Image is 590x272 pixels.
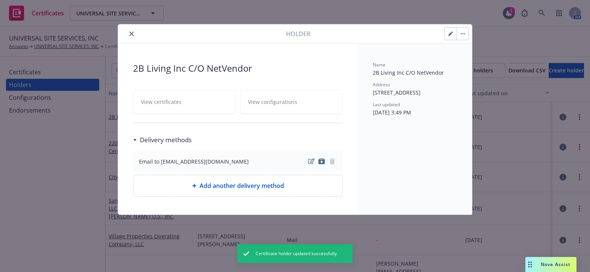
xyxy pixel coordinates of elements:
[328,157,337,166] span: remove
[525,257,535,272] div: Drag to move
[133,62,343,75] span: 2B Living Inc C/O NetVendor
[200,181,284,190] span: Add another delivery method
[373,81,390,88] span: Address
[373,101,400,108] span: Last updated
[133,175,343,197] div: Add another delivery method
[373,109,411,116] span: [DATE] 3:49 PM
[256,250,338,257] span: Certificate holder updated successfully.
[373,62,386,68] span: Name
[317,157,326,166] a: archive
[133,135,192,145] div: Delivery methods
[373,69,444,76] span: 2B Living Inc C/O NetVendor
[307,157,316,166] a: edit
[541,261,570,267] span: Nova Assist
[373,89,421,96] span: [STREET_ADDRESS]
[139,158,249,165] div: Email to [EMAIL_ADDRESS][DOMAIN_NAME]
[140,135,192,145] h3: Delivery methods
[525,257,576,272] button: Nova Assist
